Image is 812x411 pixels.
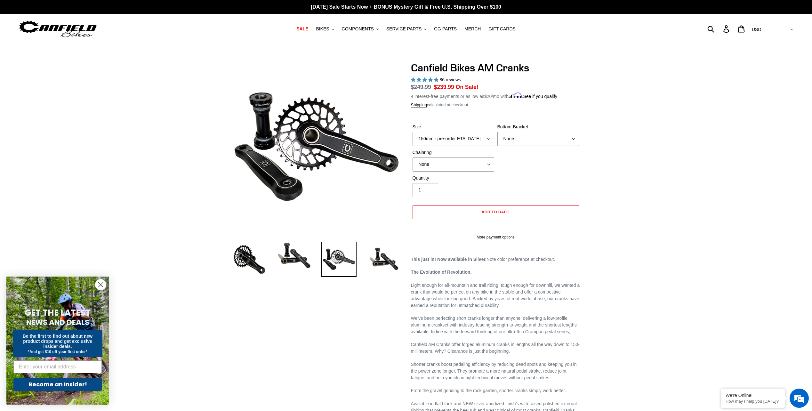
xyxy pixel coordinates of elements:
[411,257,487,262] strong: This just in! Now available in Silver.
[411,84,431,90] s: $249.99
[411,62,581,74] h1: Canfield Bikes AM Cranks
[413,234,579,240] a: More payment options
[277,242,312,270] img: Load image into Gallery viewer, Canfield Cranks
[316,26,329,32] span: BIKES
[411,270,472,275] strong: The Evolution of Revolution.
[497,124,579,130] label: Bottom-Bracket
[411,282,581,309] p: Light enough for all-mountain and trail riding, tough enough for downhill, we wanted a crank that...
[456,83,478,91] span: On Sale!
[413,124,494,130] label: Size
[439,77,461,82] span: 86 reviews
[411,315,581,335] p: We've been perfecting short cranks longer than anyone, delivering a low-profile aluminum crankset...
[726,393,780,398] div: We're Online!
[7,35,17,45] div: Navigation go back
[482,209,510,214] span: Add to cart
[461,25,484,33] a: MERCH
[296,26,308,32] span: SALE
[43,36,117,44] div: Chat with us now
[23,334,93,349] span: Be the first to find out about new product drops and get exclusive insider deals.
[711,22,727,36] input: Search
[232,242,267,277] img: Load image into Gallery viewer, Canfield Bikes AM Cranks
[321,242,357,277] img: Load image into Gallery viewer, Canfield Bikes AM Cranks
[313,25,337,33] button: BIKES
[339,25,382,33] button: COMPONENTS
[434,84,454,90] span: $239.99
[386,26,422,32] span: SERVICE PARTS
[3,175,122,197] textarea: Type your message and hit 'Enter'
[488,26,516,32] span: GIFT CARDS
[342,26,374,32] span: COMPONENTS
[523,94,557,99] a: See if you qualify - Learn more about Affirm Financing (opens in modal)
[484,94,492,99] span: $20
[411,77,440,82] span: 4.97 stars
[25,307,91,318] span: GET THE LATEST
[434,26,457,32] span: GG PARTS
[411,256,581,263] p: Note color preference at checkout.
[431,25,460,33] a: GG PARTS
[413,205,579,219] button: Add to cart
[413,149,494,156] label: Chainring
[37,81,88,145] span: We're online!
[366,242,401,277] img: Load image into Gallery viewer, CANFIELD-AM_DH-CRANKS
[26,317,89,327] span: NEWS AND DEALS
[95,279,106,290] button: Close dialog
[20,32,36,48] img: d_696896380_company_1647369064580_696896380
[413,175,494,181] label: Quantity
[411,102,581,108] div: calculated at checkout.
[28,350,87,354] span: *And get $10 off your first order*
[383,25,430,33] button: SERVICE PARTS
[411,92,558,100] p: 4 interest-free payments or as low as /mo with .
[13,378,102,391] button: Become an Insider!
[105,3,120,19] div: Minimize live chat window
[13,360,102,373] input: Enter your email address
[18,19,98,39] img: Canfield Bikes
[509,93,522,98] span: Affirm
[411,102,427,108] a: Shipping
[464,26,481,32] span: MERCH
[485,25,519,33] a: GIFT CARDS
[293,25,311,33] a: SALE
[411,341,581,355] p: Canfield AM Cranks offer forged aluminum cranks in lengths all the way down to 150-millimeters. W...
[726,399,780,404] p: How may I help you today?
[411,387,581,394] p: From the gravel grinding to the rock garden, shorter cranks simply work better.
[411,361,581,381] p: Shorter cranks boost pedaling efficiency by reducing dead spots and keeping you in the power zone...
